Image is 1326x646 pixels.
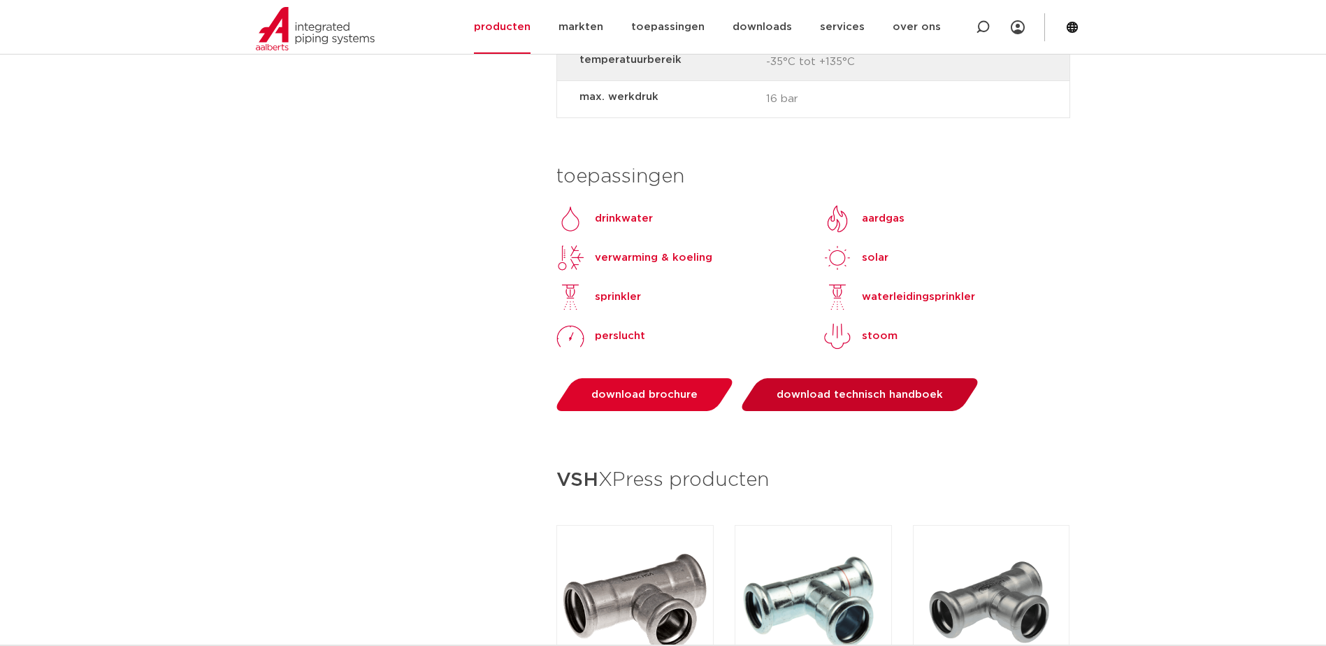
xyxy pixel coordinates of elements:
a: Drinkwaterdrinkwater [556,205,653,233]
a: aardgas [823,205,905,233]
a: stoom [823,322,898,350]
p: sprinkler [595,289,641,306]
img: Drinkwater [556,205,584,233]
a: solarsolar [823,244,888,272]
a: verwarming & koeling [556,244,712,272]
span: -35°C tot +135°C [766,51,988,73]
a: perslucht [556,322,645,350]
span: 16 bar [766,88,988,110]
strong: temperatuurbereik [579,51,755,69]
a: sprinkler [556,283,641,311]
h3: toepassingen [556,163,1070,191]
span: download brochure [591,389,698,400]
p: aardgas [862,210,905,227]
span: download technisch handboek [777,389,943,400]
p: verwarming & koeling [595,250,712,266]
p: waterleidingsprinkler [862,289,975,306]
p: perslucht [595,328,645,345]
a: waterleidingsprinkler [823,283,975,311]
strong: VSH [556,471,598,490]
p: solar [862,250,888,266]
img: solar [823,244,851,272]
a: download brochure [553,378,737,411]
strong: max. werkdruk [579,88,755,106]
h3: XPress producten [556,464,1070,497]
p: drinkwater [595,210,653,227]
p: stoom [862,328,898,345]
a: download technisch handboek [738,378,982,411]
